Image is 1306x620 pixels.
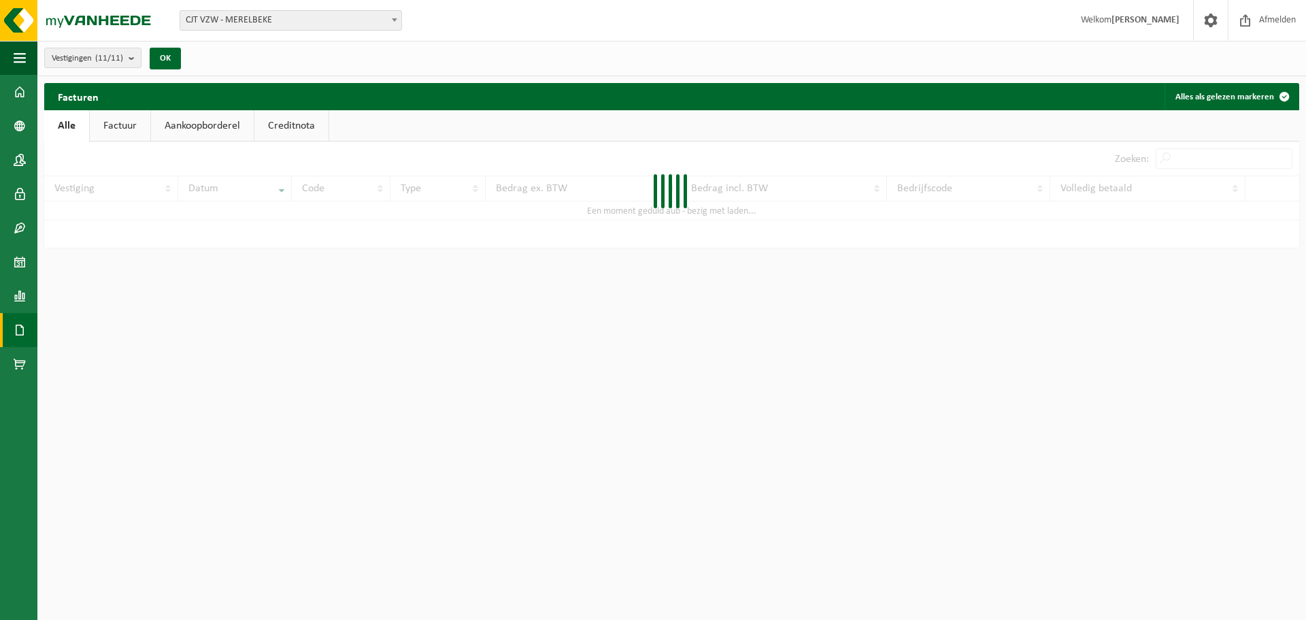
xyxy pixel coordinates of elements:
[44,48,141,68] button: Vestigingen(11/11)
[151,110,254,142] a: Aankoopborderel
[1165,83,1298,110] button: Alles als gelezen markeren
[95,54,123,63] count: (11/11)
[52,48,123,69] span: Vestigingen
[1111,15,1179,25] strong: [PERSON_NAME]
[254,110,329,142] a: Creditnota
[44,83,112,110] h2: Facturen
[90,110,150,142] a: Factuur
[44,110,89,142] a: Alle
[180,10,402,31] span: CJT VZW - MERELBEKE
[180,11,401,30] span: CJT VZW - MERELBEKE
[150,48,181,69] button: OK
